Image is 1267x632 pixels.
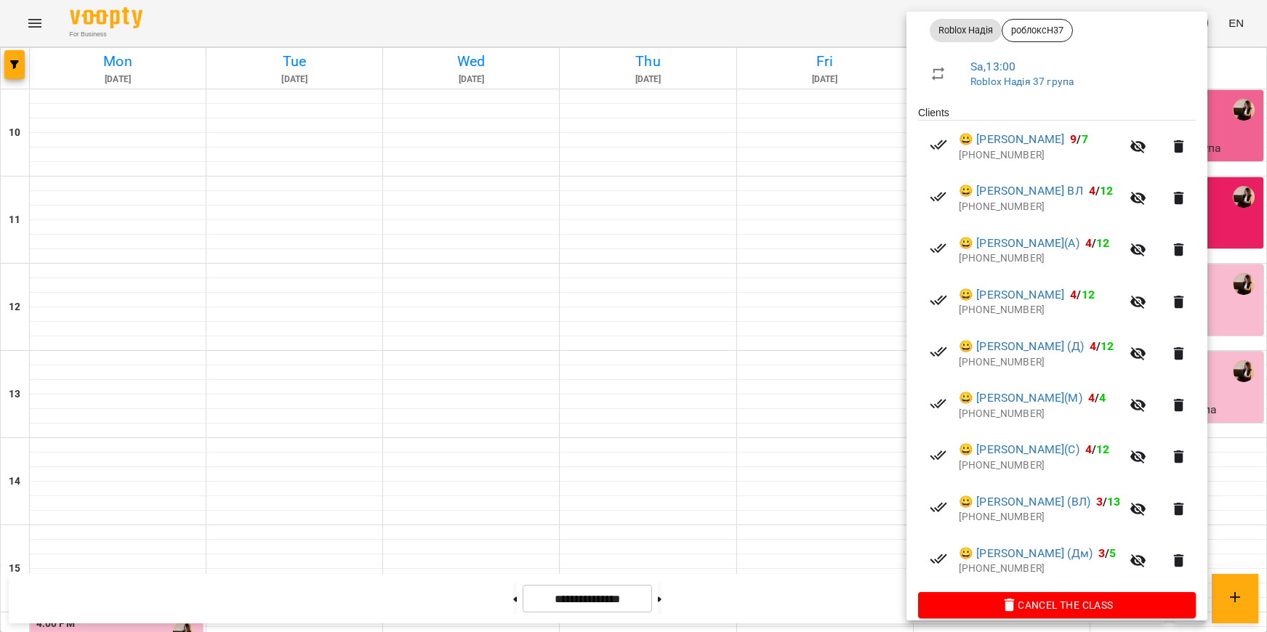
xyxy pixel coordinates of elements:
[1100,184,1113,198] span: 12
[1088,391,1095,405] span: 4
[959,355,1121,370] p: [PHONE_NUMBER]
[1085,236,1092,250] span: 4
[1070,132,1087,146] b: /
[1070,132,1077,146] span: 9
[970,60,1015,73] a: Sa , 13:00
[1098,546,1116,560] b: /
[959,458,1121,473] p: [PHONE_NUMBER]
[1109,546,1116,560] span: 5
[930,136,947,153] svg: Paid
[1090,339,1096,353] span: 4
[959,545,1093,562] a: 😀 [PERSON_NAME] (Дм)
[1070,288,1095,301] b: /
[930,550,947,567] svg: Paid
[918,105,1196,592] ul: Clients
[1002,24,1072,37] span: роблоксН37
[959,562,1121,576] p: [PHONE_NUMBER]
[959,251,1121,266] p: [PHONE_NUMBER]
[1096,495,1103,509] span: 3
[1096,236,1109,250] span: 12
[1082,288,1095,301] span: 12
[930,498,947,516] svg: Paid
[970,76,1074,87] a: Roblox Надія 37 група
[1082,132,1088,146] span: 7
[1070,288,1077,301] span: 4
[1101,339,1114,353] span: 12
[1089,184,1095,198] span: 4
[1107,495,1120,509] span: 13
[930,343,947,360] svg: Paid
[959,200,1121,214] p: [PHONE_NUMBER]
[959,389,1082,407] a: 😀 [PERSON_NAME](М)
[1085,442,1092,456] span: 4
[1085,442,1110,456] b: /
[959,286,1064,304] a: 😀 [PERSON_NAME]
[930,291,947,309] svg: Paid
[959,235,1079,252] a: 😀 [PERSON_NAME](А)
[1085,236,1110,250] b: /
[1098,546,1105,560] span: 3
[1096,495,1121,509] b: /
[959,338,1084,355] a: 😀 [PERSON_NAME] (Д)
[959,407,1121,421] p: [PHONE_NUMBER]
[959,131,1064,148] a: 😀 [PERSON_NAME]
[1089,184,1114,198] b: /
[1088,391,1106,405] b: /
[930,240,947,257] svg: Paid
[959,303,1121,317] p: [PHONE_NUMBER]
[918,592,1196,618] button: Cancel the class
[930,596,1184,614] span: Cancel the class
[1002,19,1073,42] div: роблоксН37
[1090,339,1114,353] b: /
[930,447,947,464] svg: Paid
[959,510,1121,524] p: [PHONE_NUMBER]
[930,188,947,206] svg: Paid
[959,441,1079,458] a: 😀 [PERSON_NAME](С)
[930,395,947,413] svg: Paid
[1099,391,1106,405] span: 4
[959,493,1090,511] a: 😀 [PERSON_NAME] (ВЛ)
[930,24,1002,37] span: Roblox Надія
[1096,442,1109,456] span: 12
[959,148,1121,163] p: [PHONE_NUMBER]
[959,182,1083,200] a: 😀 [PERSON_NAME] ВЛ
